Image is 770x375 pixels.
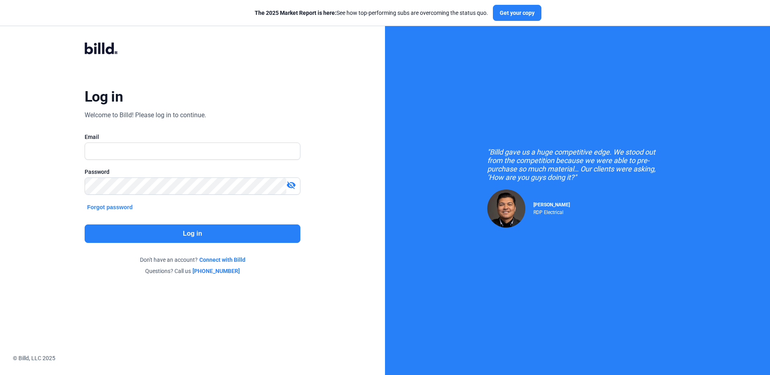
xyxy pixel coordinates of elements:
div: "Billd gave us a huge competitive edge. We stood out from the competition because we were able to... [487,148,668,181]
img: Raul Pacheco [487,190,525,228]
div: Password [85,168,300,176]
mat-icon: visibility_off [286,180,296,190]
div: Questions? Call us [85,267,300,275]
button: Get your copy [493,5,541,21]
div: RDP Electrical [533,208,570,215]
div: Log in [85,88,123,106]
a: [PHONE_NUMBER] [192,267,240,275]
div: Welcome to Billd! Please log in to continue. [85,110,206,120]
span: The 2025 Market Report is here: [255,10,336,16]
div: See how top-performing subs are overcoming the status quo. [255,9,488,17]
button: Forgot password [85,203,135,212]
div: Email [85,133,300,141]
span: [PERSON_NAME] [533,202,570,208]
a: Connect with Billd [199,256,245,264]
div: Don't have an account? [85,256,300,264]
button: Log in [85,224,300,243]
